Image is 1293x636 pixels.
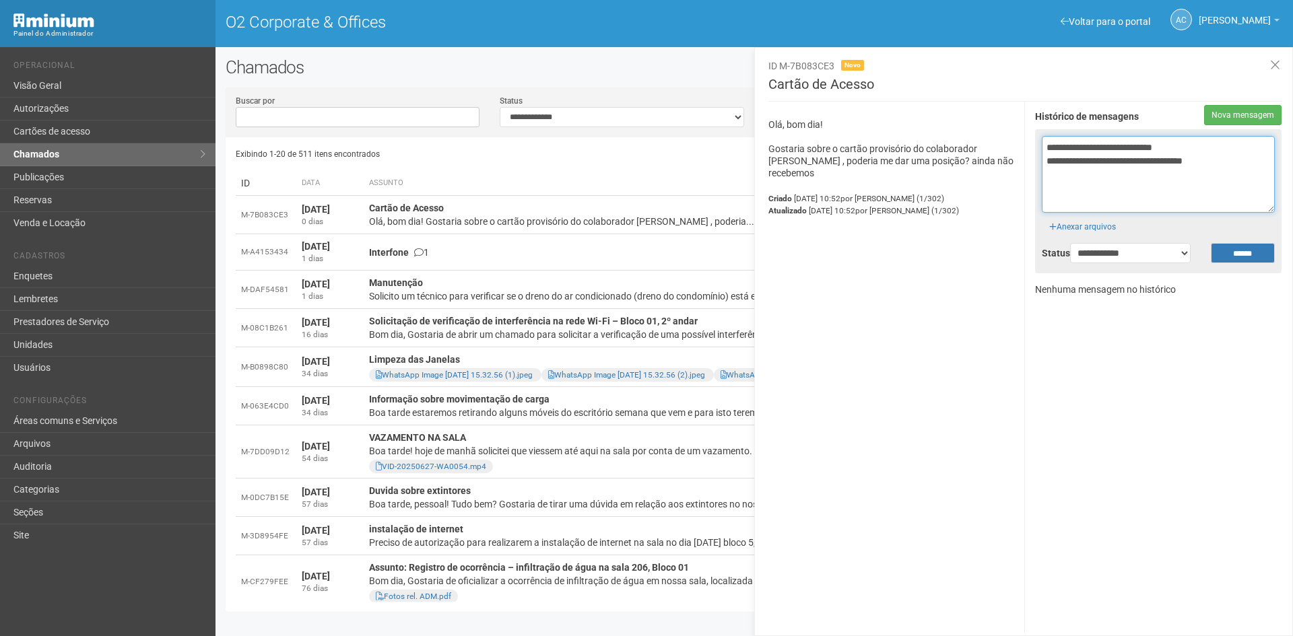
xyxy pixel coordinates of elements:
strong: [DATE] [302,317,330,328]
strong: [DATE] [302,279,330,289]
div: Bom dia, Gostaria de oficializar a ocorrência de infiltração de água em nossa sala, localizada no... [369,574,1036,588]
strong: [DATE] [302,395,330,406]
span: Novo [841,60,864,71]
td: M-7DD09D12 [236,425,296,479]
a: [PERSON_NAME] [1199,17,1280,28]
li: Cadastros [13,251,205,265]
td: M-3D8954FE [236,517,296,555]
button: Nova mensagem [1204,105,1282,125]
strong: [DATE] [302,571,330,581]
img: Minium [13,13,94,28]
strong: Solicitação de verificação de interferência na rede Wi-Fi – Bloco 01, 2º andar [369,316,698,326]
strong: Criado [768,194,792,203]
li: Operacional [13,61,205,75]
div: Solicito um técnico para verificar se o dreno do ar condicionado (dreno do condomínio) está entup... [369,289,1036,303]
div: Boa tarde estaremos retirando alguns móveis do escritório semana que vem e para isto teremos a ne... [369,406,1036,419]
th: Assunto [364,171,1041,196]
h3: Cartão de Acesso [768,77,1282,102]
div: 16 dias [302,329,358,341]
div: Boa tarde, pessoal! Tudo bem? Gostaria de tirar uma dúvida em relação aos extintores no nosso nov... [369,497,1036,511]
strong: Cartão de Acesso [369,203,444,213]
a: Fotos rel. ADM.pdf [376,592,451,601]
span: 1 [414,247,429,258]
div: Boa tarde! hoje de manhã solicitei que viessem até aqui na sala por conta de um vazamento. o rapa... [369,444,1036,458]
div: Anexar arquivos [1042,213,1123,233]
div: Preciso de autorização para realizarem a instalação de internet na sala no dia [DATE] bloco 5, s... [369,536,1036,549]
th: Data [296,171,364,196]
p: Nenhuma mensagem no histórico [1035,283,1282,295]
div: Olá, bom dia! Gostaria sobre o cartão provisório do colaborador [PERSON_NAME] , poderia... [369,215,1036,228]
strong: Interfone [369,247,409,258]
div: Exibindo 1-20 de 511 itens encontrados [236,144,755,164]
strong: [DATE] [302,356,330,367]
label: Status [500,95,523,107]
strong: VAZAMENTO NA SALA [369,432,466,443]
div: 1 dias [302,253,358,264]
span: ID M-7B083CE3 [768,61,834,71]
strong: [DATE] [302,487,330,497]
div: 34 dias [302,368,358,380]
strong: [DATE] [302,241,330,252]
a: WhatsApp Image [DATE] 15.32.56.jpeg [721,370,865,380]
a: WhatsApp Image [DATE] 15.32.56 (1).jpeg [376,370,533,380]
span: [DATE] 10:52 [794,194,944,203]
strong: [DATE] [302,441,330,452]
td: M-CF279FEE [236,555,296,608]
h1: O2 Corporate & Offices [226,13,744,31]
label: Buscar por [236,95,275,107]
span: por [PERSON_NAME] (1/302) [840,194,944,203]
span: por [PERSON_NAME] (1/302) [855,206,959,215]
div: 57 dias [302,537,358,549]
strong: [DATE] [302,525,330,536]
a: AC [1170,9,1192,30]
div: 57 dias [302,499,358,510]
td: M-A4153434 [236,234,296,271]
strong: Informação sobre movimentação de carga [369,394,550,404]
a: VID-20250627-WA0054.mp4 [376,462,486,471]
label: Status [1042,247,1050,259]
td: M-063E4CD0 [236,387,296,425]
td: M-B0898C80 [236,347,296,387]
span: Ana Carla de Carvalho Silva [1199,2,1271,26]
strong: Atualizado [768,206,807,215]
td: M-0DC7B15E [236,479,296,517]
div: 0 dias [302,216,358,227]
strong: [DATE] [302,204,330,215]
li: Configurações [13,396,205,410]
a: Voltar para o portal [1061,16,1150,27]
div: 76 dias [302,583,358,594]
td: M-DAF54581 [236,271,296,309]
strong: Histórico de mensagens [1035,112,1139,122]
p: Olá, bom dia! Gostaria sobre o cartão provisório do colaborador [PERSON_NAME] , poderia me dar um... [768,118,1015,179]
strong: Manutenção [369,277,423,288]
a: WhatsApp Image [DATE] 15.32.56 (2).jpeg [548,370,705,380]
strong: Duvida sobre extintores [369,485,471,496]
strong: Assunto: Registro de ocorrência – infiltração de água na sala 206, Bloco 01 [369,562,689,573]
td: M-08C1B261 [236,309,296,347]
strong: Limpeza das Janelas [369,354,460,365]
td: ID [236,171,296,196]
div: 1 dias [302,291,358,302]
h2: Chamados [226,57,1283,77]
strong: instalação de internet [369,524,463,534]
div: Painel do Administrador [13,28,205,40]
div: Bom dia, Gostaria de abrir um chamado para solicitar a verificação de uma possível interferência ... [369,328,1036,341]
span: [DATE] 10:52 [809,206,959,215]
td: M-7B083CE3 [236,196,296,234]
div: 34 dias [302,407,358,419]
div: 54 dias [302,453,358,464]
